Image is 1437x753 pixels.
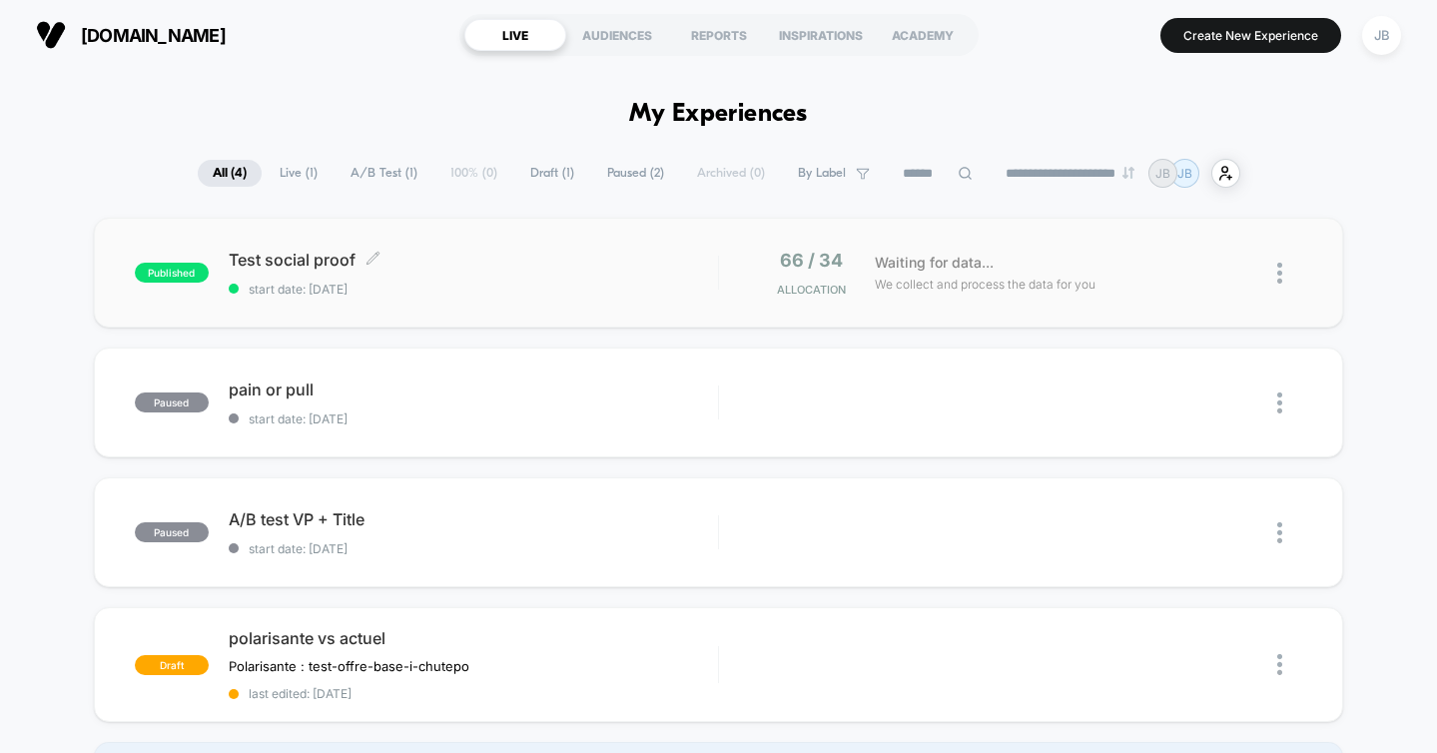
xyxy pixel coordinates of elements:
[1277,263,1282,284] img: close
[229,379,718,399] span: pain or pull
[229,411,718,426] span: start date: [DATE]
[229,658,469,674] span: Polarisante : test-offre-base-i-chutepo
[592,160,679,187] span: Paused ( 2 )
[229,686,718,701] span: last edited: [DATE]
[1277,654,1282,675] img: close
[135,392,209,412] span: paused
[515,160,589,187] span: Draft ( 1 )
[135,263,209,283] span: published
[1155,166,1170,181] p: JB
[464,19,566,51] div: LIVE
[668,19,770,51] div: REPORTS
[1356,15,1407,56] button: JB
[1277,392,1282,413] img: close
[36,20,66,50] img: Visually logo
[770,19,872,51] div: INSPIRATIONS
[229,250,718,270] span: Test social proof
[30,19,232,51] button: [DOMAIN_NAME]
[566,19,668,51] div: AUDIENCES
[135,522,209,542] span: paused
[872,19,974,51] div: ACADEMY
[135,655,209,675] span: draft
[265,160,333,187] span: Live ( 1 )
[229,282,718,297] span: start date: [DATE]
[1177,166,1192,181] p: JB
[780,250,843,271] span: 66 / 34
[229,541,718,556] span: start date: [DATE]
[229,628,718,648] span: polarisante vs actuel
[81,25,226,46] span: [DOMAIN_NAME]
[875,275,1095,294] span: We collect and process the data for you
[1160,18,1341,53] button: Create New Experience
[336,160,432,187] span: A/B Test ( 1 )
[798,166,846,181] span: By Label
[875,252,994,274] span: Waiting for data...
[1277,522,1282,543] img: close
[777,283,846,297] span: Allocation
[1362,16,1401,55] div: JB
[198,160,262,187] span: All ( 4 )
[629,100,808,129] h1: My Experiences
[1122,167,1134,179] img: end
[229,509,718,529] span: A/B test VP + Title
